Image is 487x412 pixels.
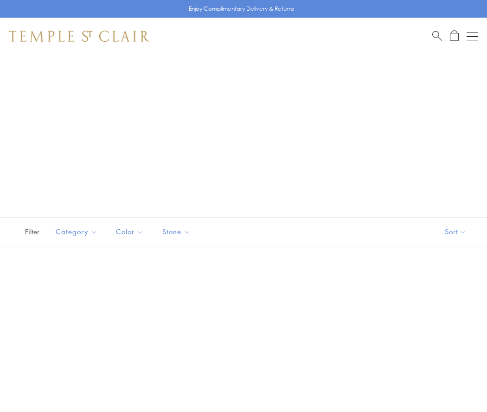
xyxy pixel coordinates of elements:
[111,226,151,238] span: Color
[450,30,459,42] a: Open Shopping Bag
[158,226,198,238] span: Stone
[109,221,151,242] button: Color
[49,221,104,242] button: Category
[155,221,198,242] button: Stone
[432,30,442,42] a: Search
[189,4,294,13] p: Enjoy Complimentary Delivery & Returns
[424,218,487,246] button: Show sort by
[51,226,104,238] span: Category
[467,31,478,42] button: Open navigation
[9,31,149,42] img: Temple St. Clair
